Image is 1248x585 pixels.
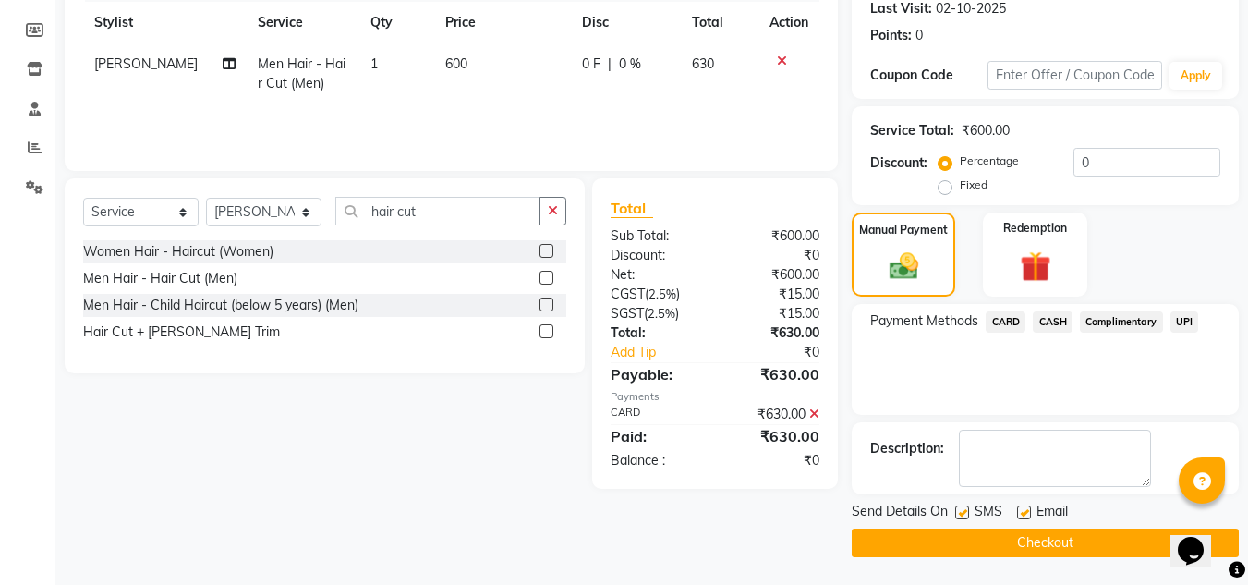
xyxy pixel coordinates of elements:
[370,55,378,72] span: 1
[960,152,1019,169] label: Percentage
[359,2,434,43] th: Qty
[335,197,540,225] input: Search or Scan
[852,502,948,525] span: Send Details On
[83,269,237,288] div: Men Hair - Hair Cut (Men)
[715,265,833,285] div: ₹600.00
[915,26,923,45] div: 0
[611,199,653,218] span: Total
[597,451,715,470] div: Balance :
[611,389,819,405] div: Payments
[83,2,247,43] th: Stylist
[870,439,944,458] div: Description:
[715,285,833,304] div: ₹15.00
[870,26,912,45] div: Points:
[681,2,759,43] th: Total
[715,451,833,470] div: ₹0
[962,121,1010,140] div: ₹600.00
[597,226,715,246] div: Sub Total:
[1033,311,1072,333] span: CASH
[83,323,280,342] div: Hair Cut + [PERSON_NAME] Trim
[975,502,1002,525] span: SMS
[859,222,948,238] label: Manual Payment
[692,55,714,72] span: 630
[758,2,819,43] th: Action
[597,343,734,362] a: Add Tip
[1170,311,1199,333] span: UPI
[83,296,358,315] div: Men Hair - Child Haircut (below 5 years) (Men)
[1080,311,1163,333] span: Complimentary
[880,250,927,283] img: _cash.svg
[1036,502,1068,525] span: Email
[1170,511,1230,567] iframe: chat widget
[582,55,600,74] span: 0 F
[434,2,571,43] th: Price
[1169,62,1222,90] button: Apply
[597,304,715,323] div: ( )
[986,311,1025,333] span: CARD
[597,323,715,343] div: Total:
[597,285,715,304] div: ( )
[258,55,345,91] span: Men Hair - Hair Cut (Men)
[715,246,833,265] div: ₹0
[852,529,1239,557] button: Checkout
[648,286,676,301] span: 2.5%
[247,2,359,43] th: Service
[870,153,927,173] div: Discount:
[571,2,681,43] th: Disc
[611,286,645,302] span: CGST
[1003,220,1067,237] label: Redemption
[735,343,834,362] div: ₹0
[715,405,833,424] div: ₹630.00
[870,66,987,85] div: Coupon Code
[619,55,641,74] span: 0 %
[960,177,987,193] label: Fixed
[715,425,833,447] div: ₹630.00
[94,55,198,72] span: [PERSON_NAME]
[870,121,954,140] div: Service Total:
[597,363,715,385] div: Payable:
[715,226,833,246] div: ₹600.00
[608,55,612,74] span: |
[597,246,715,265] div: Discount:
[611,305,644,322] span: SGST
[715,323,833,343] div: ₹630.00
[715,304,833,323] div: ₹15.00
[870,311,978,331] span: Payment Methods
[1011,248,1060,286] img: _gift.svg
[83,242,273,262] div: Women Hair - Haircut (Women)
[597,405,715,424] div: CARD
[597,425,715,447] div: Paid:
[445,55,467,72] span: 600
[597,265,715,285] div: Net:
[987,61,1162,90] input: Enter Offer / Coupon Code
[715,363,833,385] div: ₹630.00
[648,306,675,321] span: 2.5%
